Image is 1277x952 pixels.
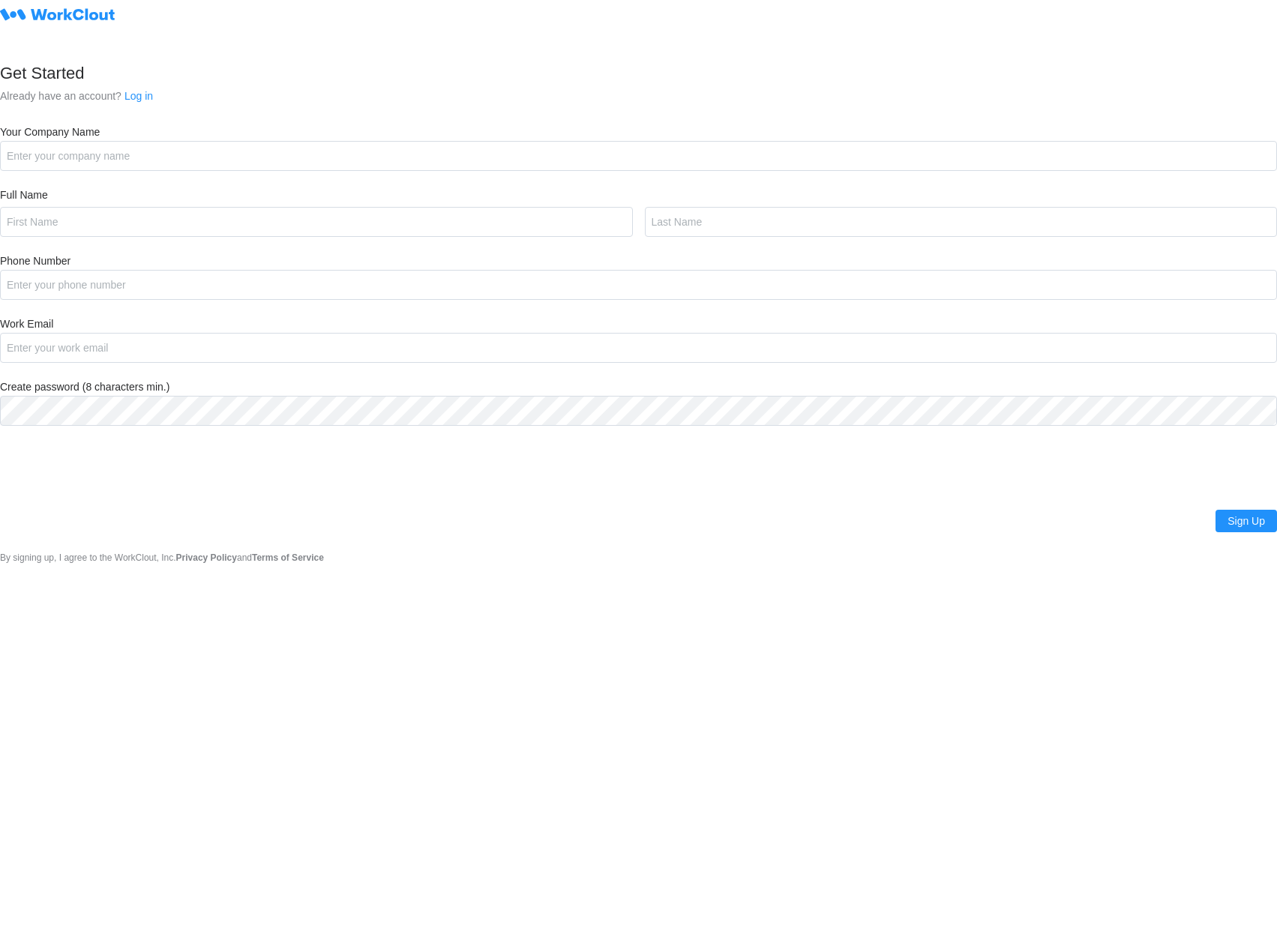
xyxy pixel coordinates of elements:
a: Privacy Policy [176,552,237,563]
a: Terms of Service [252,552,324,563]
button: Sign Up [1216,510,1277,532]
a: Log in [124,90,153,102]
span: Sign Up [1228,516,1265,526]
